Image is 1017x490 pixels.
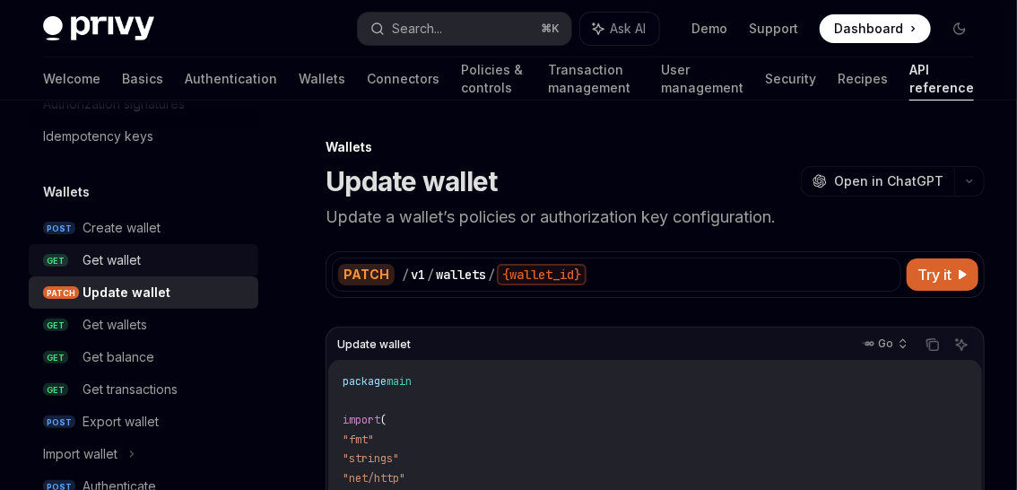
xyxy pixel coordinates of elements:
div: Export wallet [83,411,159,433]
span: Ask AI [611,20,647,38]
a: Transaction management [548,57,639,101]
div: / [427,266,434,284]
span: POST [43,416,75,429]
span: fmt [349,433,368,447]
a: POSTCreate wallet [29,212,258,244]
span: Open in ChatGPT [834,172,943,190]
span: PATCH [43,286,79,300]
h1: Update wallet [326,165,497,197]
span: Try it [917,264,952,285]
span: " [399,471,405,486]
span: " [393,451,399,466]
a: PATCHUpdate wallet [29,276,258,309]
span: strings [349,451,393,466]
a: Welcome [43,57,100,101]
span: main [387,374,412,389]
div: / [402,266,409,284]
button: Open in ChatGPT [801,166,954,197]
p: Update a wallet’s policies or authorization key configuration. [326,205,985,230]
a: API reference [909,57,974,101]
a: Connectors [367,57,439,101]
span: " [343,451,349,466]
span: Update wallet [337,337,411,352]
div: Search... [392,18,442,39]
span: " [343,471,349,486]
a: Wallets [299,57,345,101]
button: Ask AI [580,13,659,45]
div: Create wallet [83,217,161,239]
a: Support [749,20,798,38]
div: / [488,266,495,284]
div: v1 [411,266,425,284]
a: GETGet wallets [29,309,258,341]
span: GET [43,254,68,267]
div: Get wallet [83,249,141,271]
div: Update wallet [83,282,170,303]
a: Basics [122,57,163,101]
div: Get wallets [83,314,147,336]
span: " [368,433,374,447]
span: import [343,413,380,427]
a: Demo [691,20,727,38]
span: " [343,433,349,447]
div: Idempotency keys [43,126,153,147]
div: wallets [436,266,486,284]
p: Go [878,337,893,351]
button: Search...⌘K [358,13,570,45]
div: Get balance [83,346,154,368]
div: Get transactions [83,379,178,400]
a: Dashboard [820,14,931,43]
a: GETGet wallet [29,244,258,276]
a: Security [765,57,816,101]
a: GETGet transactions [29,373,258,406]
img: dark logo [43,16,154,41]
div: PATCH [338,264,395,285]
button: Try it [907,258,978,291]
span: GET [43,351,68,364]
span: GET [43,319,68,332]
span: net/http [349,471,399,486]
span: POST [43,222,75,235]
a: GETGet balance [29,341,258,373]
div: Wallets [326,138,985,156]
span: Dashboard [834,20,903,38]
span: package [343,374,387,389]
span: ⌘ K [542,22,561,36]
a: Idempotency keys [29,120,258,153]
button: Toggle dark mode [945,14,974,43]
h5: Wallets [43,181,90,203]
span: GET [43,383,68,397]
button: Ask AI [950,333,973,356]
div: {wallet_id} [497,264,587,285]
button: Copy the contents from the code block [921,333,944,356]
a: Authentication [185,57,277,101]
a: POSTExport wallet [29,406,258,438]
a: Policies & controls [461,57,526,101]
button: Go [852,329,916,360]
div: Import wallet [43,443,117,465]
a: Recipes [838,57,888,101]
span: ( [380,413,387,427]
a: User management [661,57,743,101]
